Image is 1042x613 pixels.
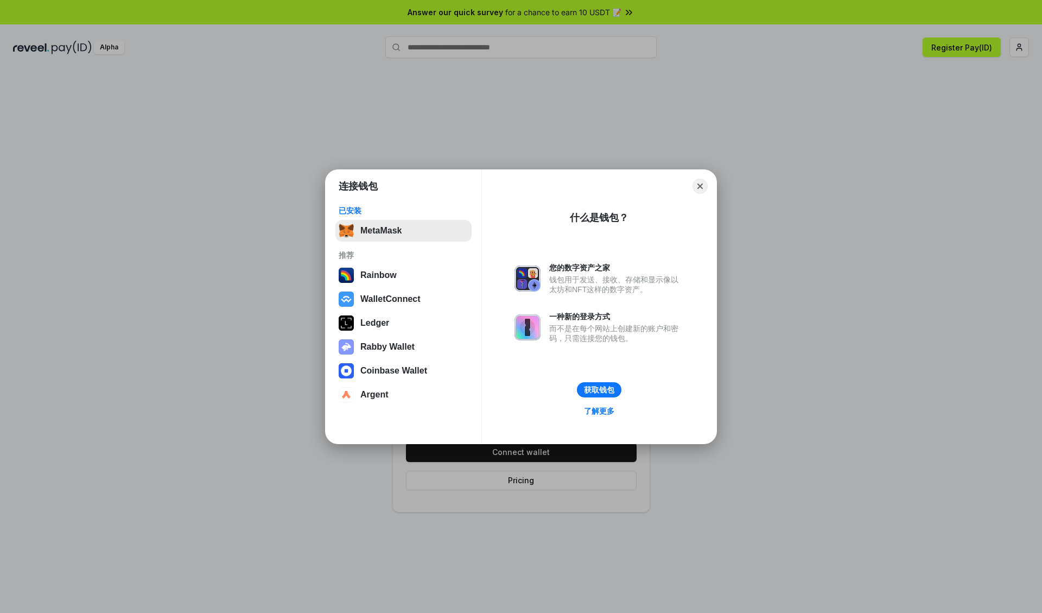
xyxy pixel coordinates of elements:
[339,315,354,331] img: svg+xml,%3Csvg%20xmlns%3D%22http%3A%2F%2Fwww.w3.org%2F2000%2Fsvg%22%20width%3D%2228%22%20height%3...
[339,206,468,216] div: 已安装
[339,268,354,283] img: svg+xml,%3Csvg%20width%3D%22120%22%20height%3D%22120%22%20viewBox%3D%220%200%20120%20120%22%20fil...
[360,366,427,376] div: Coinbase Wallet
[514,314,541,340] img: svg+xml,%3Csvg%20xmlns%3D%22http%3A%2F%2Fwww.w3.org%2F2000%2Fsvg%22%20fill%3D%22none%22%20viewBox...
[549,312,684,321] div: 一种新的登录方式
[360,390,389,400] div: Argent
[549,324,684,343] div: 而不是在每个网站上创建新的账户和密码，只需连接您的钱包。
[514,266,541,292] img: svg+xml,%3Csvg%20xmlns%3D%22http%3A%2F%2Fwww.w3.org%2F2000%2Fsvg%22%20fill%3D%22none%22%20viewBox...
[335,288,472,310] button: WalletConnect
[339,339,354,355] img: svg+xml,%3Csvg%20xmlns%3D%22http%3A%2F%2Fwww.w3.org%2F2000%2Fsvg%22%20fill%3D%22none%22%20viewBox...
[549,275,684,294] div: 钱包用于发送、接收、存储和显示像以太坊和NFT这样的数字资产。
[335,264,472,286] button: Rainbow
[339,180,378,193] h1: 连接钱包
[360,226,402,236] div: MetaMask
[339,387,354,402] img: svg+xml,%3Csvg%20width%3D%2228%22%20height%3D%2228%22%20viewBox%3D%220%200%2028%2028%22%20fill%3D...
[335,384,472,406] button: Argent
[570,211,628,224] div: 什么是钱包？
[360,318,389,328] div: Ledger
[339,363,354,378] img: svg+xml,%3Csvg%20width%3D%2228%22%20height%3D%2228%22%20viewBox%3D%220%200%2028%2028%22%20fill%3D...
[335,336,472,358] button: Rabby Wallet
[339,250,468,260] div: 推荐
[584,385,614,395] div: 获取钱包
[584,406,614,416] div: 了解更多
[335,360,472,382] button: Coinbase Wallet
[339,223,354,238] img: svg+xml,%3Csvg%20fill%3D%22none%22%20height%3D%2233%22%20viewBox%3D%220%200%2035%2033%22%20width%...
[360,294,421,304] div: WalletConnect
[335,220,472,242] button: MetaMask
[577,382,621,397] button: 获取钱包
[339,292,354,307] img: svg+xml,%3Csvg%20width%3D%2228%22%20height%3D%2228%22%20viewBox%3D%220%200%2028%2028%22%20fill%3D...
[692,179,708,194] button: Close
[360,270,397,280] div: Rainbow
[360,342,415,352] div: Rabby Wallet
[577,404,621,418] a: 了解更多
[335,312,472,334] button: Ledger
[549,263,684,273] div: 您的数字资产之家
